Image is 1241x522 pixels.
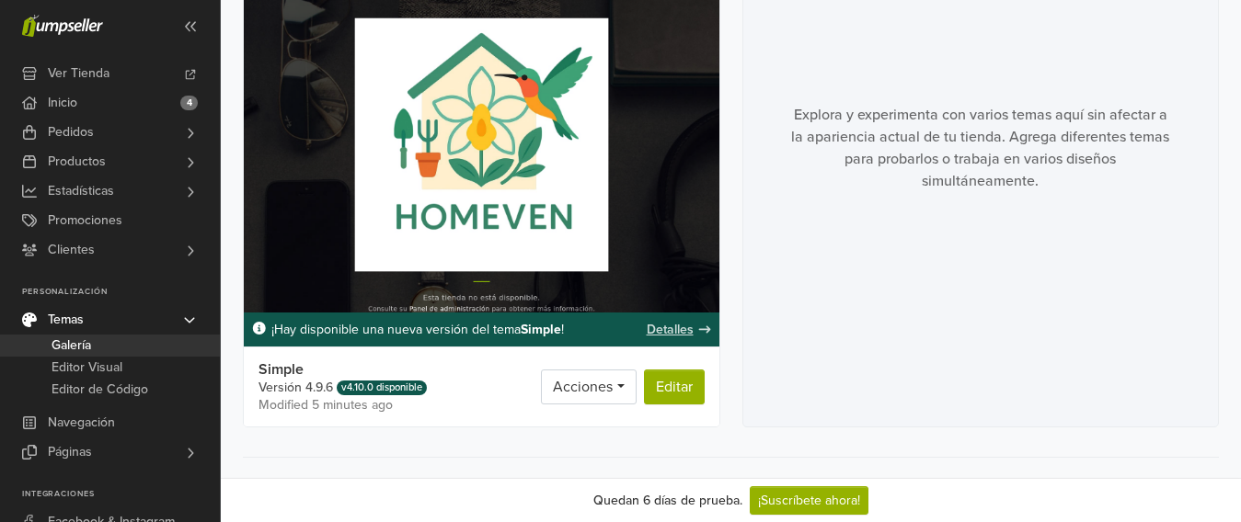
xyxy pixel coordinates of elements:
[644,369,705,404] a: Editar
[48,437,92,467] span: Páginas
[48,408,115,437] span: Navegación
[48,59,109,88] span: Ver Tienda
[22,287,220,298] p: Personalización
[521,322,561,337] strong: Simple
[48,88,77,118] span: Inicio
[52,335,91,357] span: Galería
[48,176,114,206] span: Estadísticas
[52,357,122,379] span: Editor Visual
[48,206,122,235] span: Promociones
[271,322,564,337] span: ¡Hay disponible una nueva versión del tema !
[48,235,95,265] span: Clientes
[48,305,84,335] span: Temas
[48,118,94,147] span: Pedidos
[180,96,198,110] span: 4
[541,369,636,404] a: Acciones
[52,379,148,401] span: Editor de Código
[593,491,742,510] div: Quedan 6 días de prueba.
[337,380,427,395] span: v4.10.0 disponible
[48,147,106,176] span: Productos
[750,486,868,515] a: ¡Suscríbete ahora!
[647,320,712,339] a: Detalles
[553,378,613,396] span: Acciones
[22,489,220,500] p: Integraciones
[259,362,427,377] span: Simple
[259,381,333,394] a: Versión 4.9.6
[259,399,427,412] span: 2025-08-30 20:02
